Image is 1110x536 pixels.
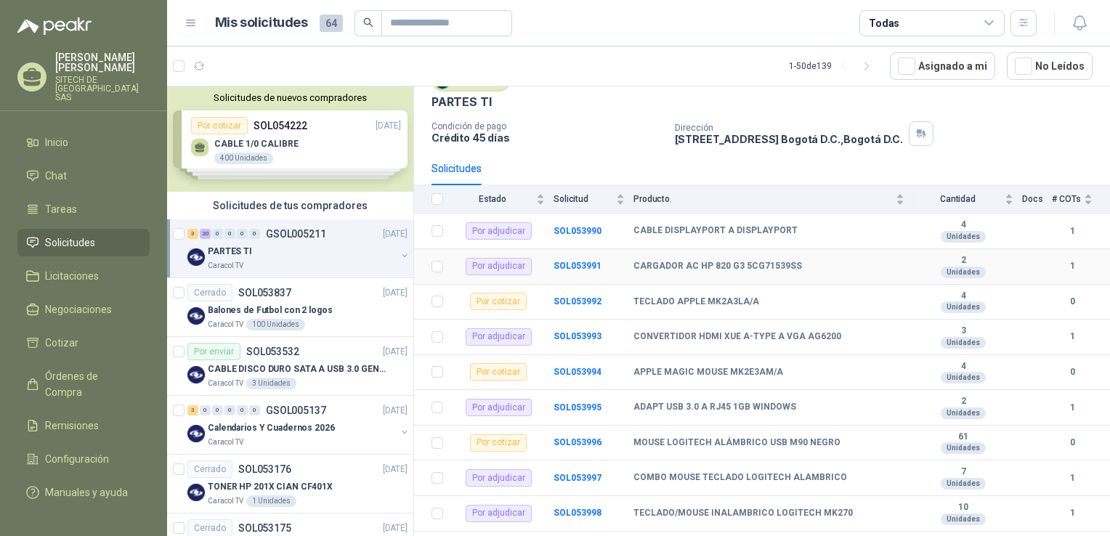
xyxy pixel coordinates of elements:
[187,343,240,360] div: Por enviar
[45,335,78,351] span: Cotizar
[383,227,408,241] p: [DATE]
[55,76,150,102] p: SITECH DE [GEOGRAPHIC_DATA] SAS
[554,261,601,271] b: SOL053991
[238,523,291,533] p: SOL053175
[913,361,1013,373] b: 4
[941,267,986,278] div: Unidades
[17,412,150,439] a: Remisiones
[237,229,248,239] div: 0
[167,86,413,192] div: Solicitudes de nuevos compradoresPor cotizarSOL054222[DATE] CABLE 1/0 CALIBRE400 UnidadesPor coti...
[554,437,601,447] a: SOL053996
[941,337,986,349] div: Unidades
[470,293,527,310] div: Por cotizar
[554,508,601,518] a: SOL053998
[1052,401,1093,415] b: 1
[55,52,150,73] p: [PERSON_NAME] [PERSON_NAME]
[432,94,491,110] p: PARTES TI
[432,121,663,131] p: Condición de pago
[187,366,205,383] img: Company Logo
[383,286,408,300] p: [DATE]
[913,466,1013,478] b: 7
[554,402,601,413] a: SOL053995
[466,328,532,346] div: Por adjudicar
[913,194,1002,204] span: Cantidad
[208,319,243,330] p: Caracol TV
[187,229,198,239] div: 3
[208,436,243,448] p: Caracol TV
[1052,194,1081,204] span: # COTs
[266,405,326,415] p: GSOL005137
[187,484,205,501] img: Company Logo
[45,268,99,284] span: Licitaciones
[249,229,260,239] div: 0
[554,194,613,204] span: Solicitud
[266,229,326,239] p: GSOL005211
[452,185,554,214] th: Estado
[633,508,853,519] b: TECLADO/MOUSE INALAMBRICO LOGITECH MK270
[45,168,67,184] span: Chat
[383,463,408,476] p: [DATE]
[187,425,205,442] img: Company Logo
[470,434,527,452] div: Por cotizar
[17,229,150,256] a: Solicitudes
[246,319,305,330] div: 100 Unidades
[208,378,243,389] p: Caracol TV
[633,437,840,449] b: MOUSE LOGITECH ALÁMBRICO USB M90 NEGRO
[1007,52,1093,80] button: No Leídos
[554,473,601,483] a: SOL053997
[208,480,333,494] p: TONER HP 201X CIAN CF401X
[554,331,601,341] a: SOL053993
[789,54,878,78] div: 1 - 50 de 139
[633,331,841,343] b: CONVERTIDOR HDMI XUE A-TYPE A VGA AG6200
[383,404,408,418] p: [DATE]
[452,194,533,204] span: Estado
[633,225,798,237] b: CABLE DISPLAYPORT A DISPLAYPORT
[470,363,527,381] div: Por cotizar
[633,367,783,378] b: APPLE MAGIC MOUSE MK2E3AM/A
[187,284,232,301] div: Cerrado
[941,301,986,313] div: Unidades
[167,455,413,513] a: CerradoSOL053176[DATE] Company LogoTONER HP 201X CIAN CF401XCaracol TV1 Unidades
[554,367,601,377] a: SOL053994
[633,194,893,204] span: Producto
[238,464,291,474] p: SOL053176
[913,219,1013,231] b: 4
[187,405,198,415] div: 3
[208,260,243,272] p: Caracol TV
[1052,224,1093,238] b: 1
[249,405,260,415] div: 0
[167,192,413,219] div: Solicitudes de tus compradores
[45,418,99,434] span: Remisiones
[466,469,532,487] div: Por adjudicar
[17,362,150,406] a: Órdenes de Compra
[246,378,296,389] div: 3 Unidades
[466,505,532,522] div: Por adjudicar
[554,296,601,306] a: SOL053992
[45,235,95,251] span: Solicitudes
[941,513,986,525] div: Unidades
[17,445,150,473] a: Configuración
[913,502,1013,513] b: 10
[913,325,1013,337] b: 3
[941,407,986,419] div: Unidades
[187,225,410,272] a: 3 20 0 0 0 0 GSOL005211[DATE] Company LogoPARTES TICaracol TV
[224,405,235,415] div: 0
[237,405,248,415] div: 0
[913,291,1013,302] b: 4
[633,472,847,484] b: COMBO MOUSE TECLADO LOGITECH ALAMBRICO
[208,362,389,376] p: CABLE DISCO DURO SATA A USB 3.0 GENERICO
[383,345,408,359] p: [DATE]
[554,226,601,236] b: SOL053990
[913,396,1013,407] b: 2
[187,248,205,266] img: Company Logo
[466,258,532,275] div: Por adjudicar
[45,368,136,400] span: Órdenes de Compra
[17,329,150,357] a: Cotizar
[1052,365,1093,379] b: 0
[187,402,410,448] a: 3 0 0 0 0 0 GSOL005137[DATE] Company LogoCalendarios Y Cuadernos 2026Caracol TV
